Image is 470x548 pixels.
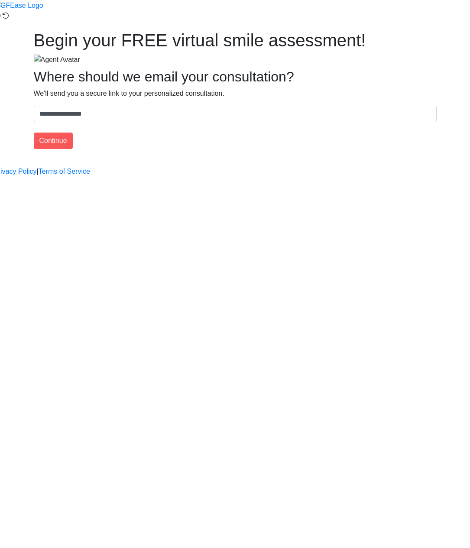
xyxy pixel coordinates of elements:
p: We'll send you a secure link to your personalized consultation. [34,88,437,99]
a: | [37,166,39,177]
button: Continue [34,133,73,149]
h2: Where should we email your consultation? [34,68,437,85]
h1: Begin your FREE virtual smile assessment! [34,30,437,51]
img: Agent Avatar [34,55,80,65]
a: Terms of Service [39,166,90,177]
